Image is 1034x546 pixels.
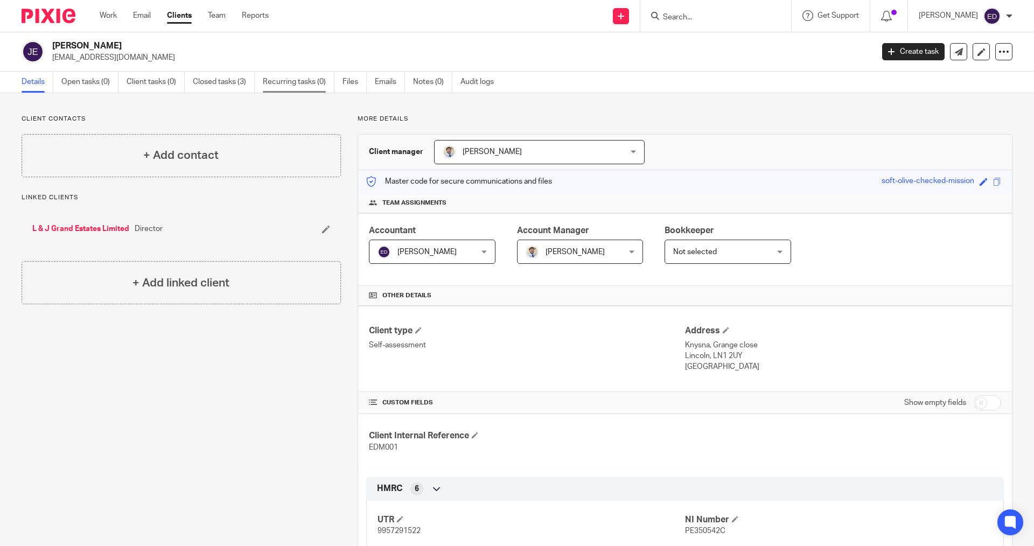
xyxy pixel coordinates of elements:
img: 1693835698283.jfif [443,145,456,158]
span: Accountant [369,226,416,235]
span: [PERSON_NAME] [397,248,457,256]
img: svg%3E [983,8,1001,25]
p: Knysna, Grange close [685,340,1001,351]
a: Recurring tasks (0) [263,72,334,93]
p: [EMAIL_ADDRESS][DOMAIN_NAME] [52,52,866,63]
span: PE350542C [685,527,725,535]
span: Team assignments [382,199,446,207]
img: svg%3E [378,246,390,258]
img: Pixie [22,9,75,23]
span: Other details [382,291,431,300]
span: Not selected [673,248,717,256]
span: Account Manager [517,226,589,235]
span: EDM001 [369,444,398,451]
h4: CUSTOM FIELDS [369,398,685,407]
div: soft-olive-checked-mission [882,176,974,188]
h3: Client manager [369,146,423,157]
h2: [PERSON_NAME] [52,40,703,52]
h4: Client type [369,325,685,337]
h4: Address [685,325,1001,337]
p: Master code for secure communications and files [366,176,552,187]
h4: UTR [378,514,685,526]
p: More details [358,115,1012,123]
h4: NI Number [685,514,993,526]
a: Emails [375,72,405,93]
span: [PERSON_NAME] [463,148,522,156]
p: Self-assessment [369,340,685,351]
a: Notes (0) [413,72,452,93]
p: [GEOGRAPHIC_DATA] [685,361,1001,372]
span: Get Support [818,12,859,19]
span: [PERSON_NAME] [546,248,605,256]
span: Bookkeeper [665,226,714,235]
a: Create task [882,43,945,60]
img: 1693835698283.jfif [526,246,539,258]
a: Client tasks (0) [127,72,185,93]
p: Client contacts [22,115,341,123]
p: [PERSON_NAME] [919,10,978,21]
img: svg%3E [22,40,44,63]
a: Closed tasks (3) [193,72,255,93]
label: Show empty fields [904,397,966,408]
h4: + Add linked client [132,275,229,291]
a: Audit logs [460,72,502,93]
span: 9957291522 [378,527,421,535]
a: Files [343,72,367,93]
p: Lincoln, LN1 2UY [685,351,1001,361]
input: Search [662,13,759,23]
a: Open tasks (0) [61,72,118,93]
a: Reports [242,10,269,21]
a: Work [100,10,117,21]
span: 6 [415,484,419,494]
h4: + Add contact [143,147,219,164]
p: Linked clients [22,193,341,202]
a: Team [208,10,226,21]
a: L & J Grand Estates Limited [32,223,129,234]
a: Clients [167,10,192,21]
span: Director [135,223,163,234]
h4: Client Internal Reference [369,430,685,442]
span: HMRC [377,483,402,494]
a: Email [133,10,151,21]
a: Details [22,72,53,93]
